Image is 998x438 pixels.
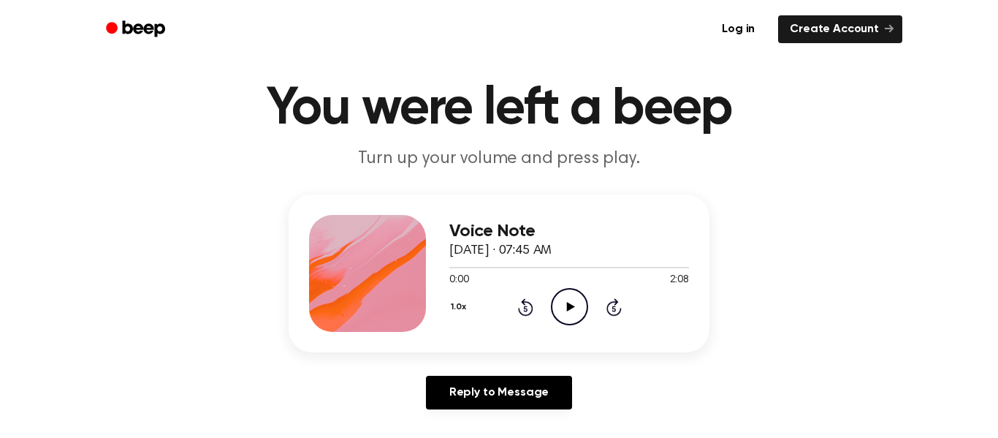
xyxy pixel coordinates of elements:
[778,15,902,43] a: Create Account
[449,295,471,320] button: 1.0x
[96,15,178,44] a: Beep
[426,376,572,409] a: Reply to Message
[125,83,873,135] h1: You were left a beep
[707,12,769,46] a: Log in
[449,222,689,241] h3: Voice Note
[449,244,552,257] span: [DATE] · 07:45 AM
[218,147,780,171] p: Turn up your volume and press play.
[670,273,689,288] span: 2:08
[449,273,468,288] span: 0:00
